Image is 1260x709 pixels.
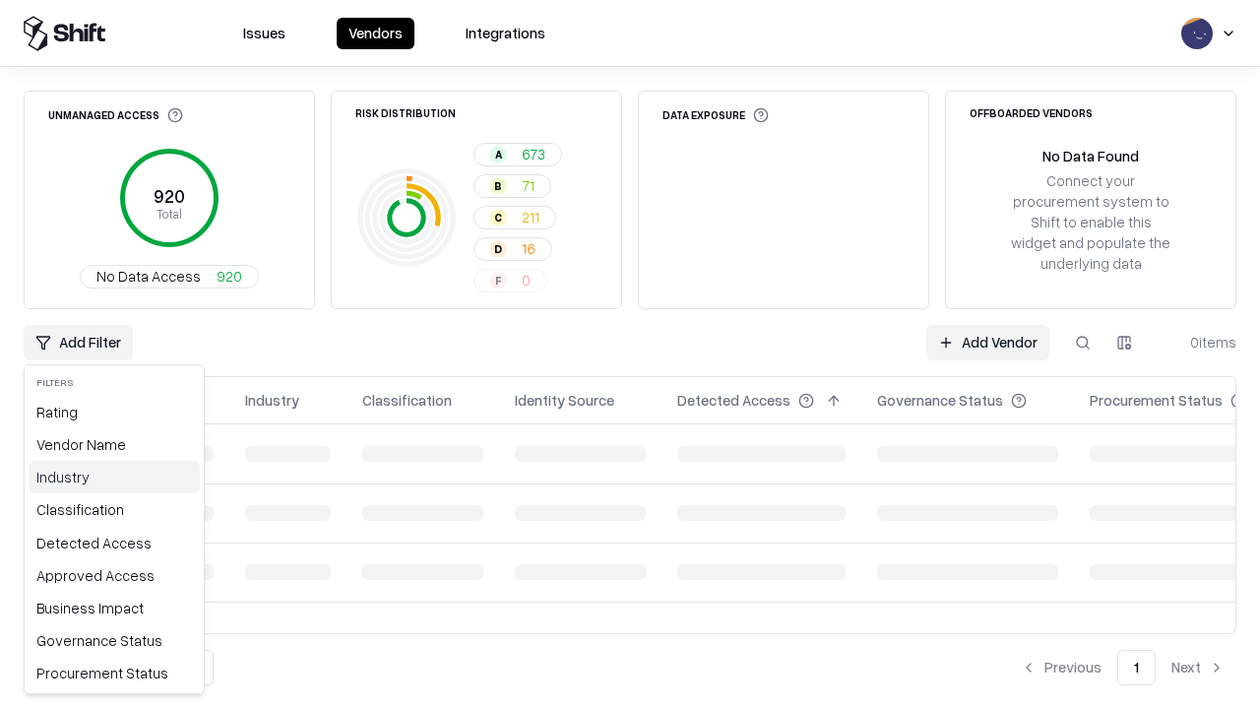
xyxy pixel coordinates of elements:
[24,364,205,694] div: Add Filter
[29,369,200,396] div: Filters
[29,461,200,493] div: Industry
[29,592,200,624] div: Business Impact
[29,527,200,559] div: Detected Access
[29,396,200,428] div: Rating
[29,428,200,461] div: Vendor Name
[29,624,200,657] div: Governance Status
[29,657,200,689] div: Procurement Status
[29,493,200,526] div: Classification
[29,559,200,592] div: Approved Access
